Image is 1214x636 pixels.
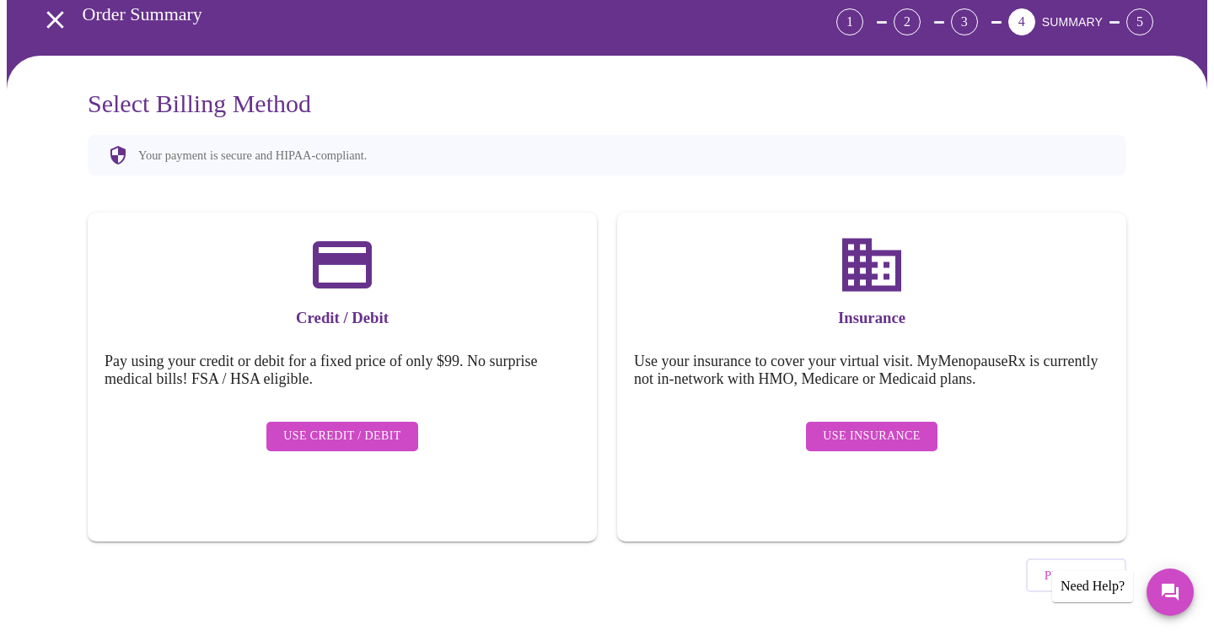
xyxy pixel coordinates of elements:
[634,353,1109,388] h5: Use your insurance to cover your virtual visit. MyMenopauseRx is currently not in-network with HM...
[1126,8,1153,35] div: 5
[1008,8,1035,35] div: 4
[836,8,863,35] div: 1
[83,3,743,25] h3: Order Summary
[283,426,401,447] span: Use Credit / Debit
[88,89,1126,118] h3: Select Billing Method
[105,353,580,388] h5: Pay using your credit or debit for a fixed price of only $99. No surprise medical bills! FSA / HS...
[806,422,937,451] button: Use Insurance
[1042,15,1103,29] span: SUMMARY
[138,148,367,163] p: Your payment is secure and HIPAA-compliant.
[1026,558,1126,592] button: Previous
[1052,570,1133,602] div: Need Help?
[951,8,978,35] div: 3
[105,309,580,327] h3: Credit / Debit
[266,422,418,451] button: Use Credit / Debit
[894,8,921,35] div: 2
[1147,569,1194,616] button: Messages
[634,309,1109,327] h3: Insurance
[1045,564,1108,586] span: Previous
[823,426,920,447] span: Use Insurance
